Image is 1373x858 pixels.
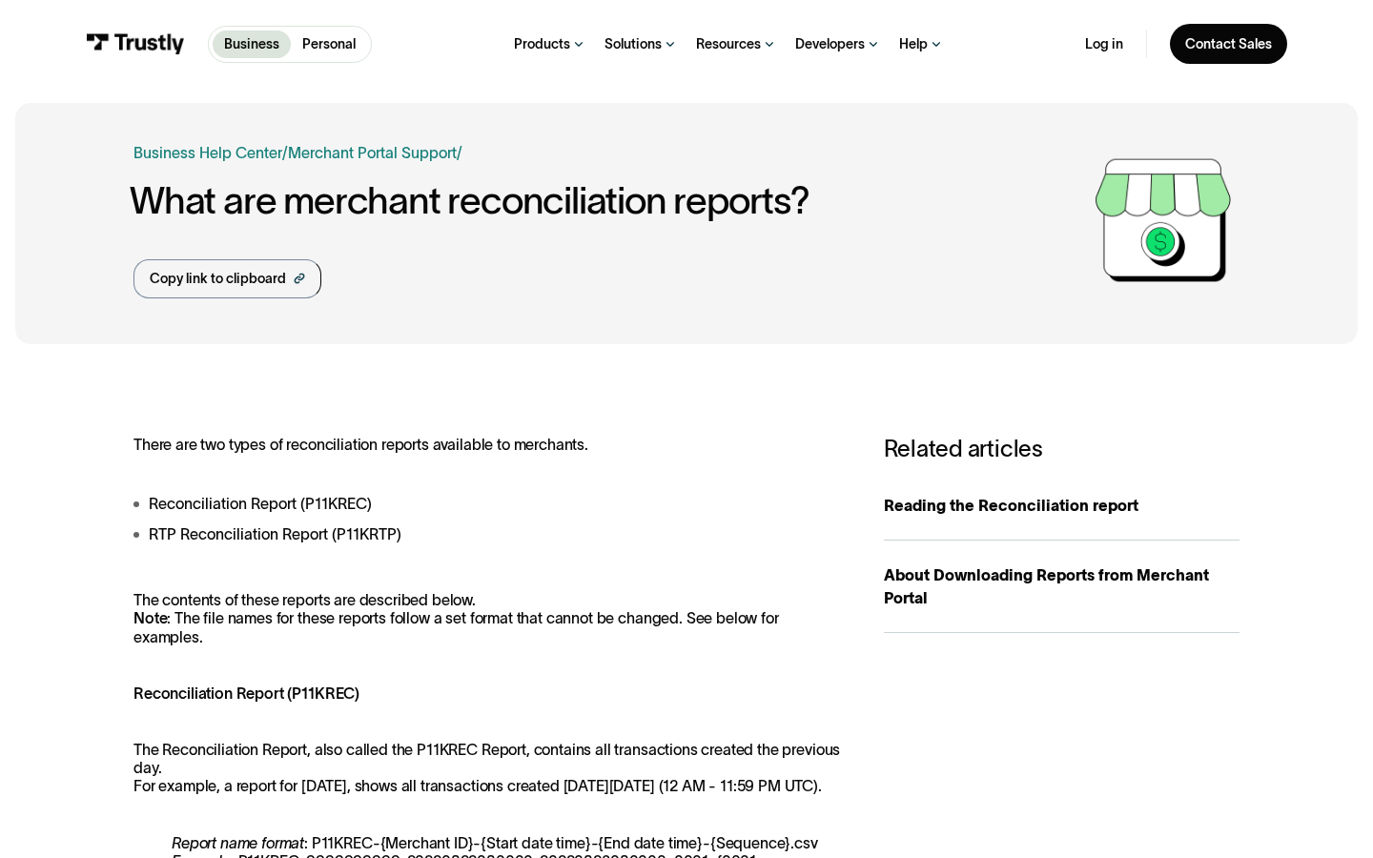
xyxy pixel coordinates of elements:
div: / [457,141,462,164]
p: Business [224,34,279,54]
div: Resources [696,35,761,52]
h3: Related articles [884,436,1240,463]
li: Reconciliation Report (P11KREC) [133,492,846,515]
strong: Note [133,609,167,626]
img: Trustly Logo [86,33,185,54]
div: Solutions [605,35,662,52]
div: Products [514,35,570,52]
a: Business [213,31,291,58]
p: Personal [302,34,356,54]
p: The Reconciliation Report, also called the P11KREC Report, contains all transactions created the ... [133,741,846,796]
p: The contents of these reports are described below. : The file names for these reports follow a se... [133,591,846,646]
div: About Downloading Reports from Merchant Portal [884,563,1240,609]
a: Reading the Reconciliation report [884,471,1240,541]
a: Business Help Center [133,141,282,164]
em: Report name format [172,834,304,851]
div: Developers [795,35,865,52]
div: Reading the Reconciliation report [884,494,1240,517]
a: Contact Sales [1170,24,1287,64]
div: Copy link to clipboard [150,269,286,289]
strong: Reconciliation Report (P11KREC) [133,684,359,702]
a: Merchant Portal Support [288,144,457,161]
a: Personal [291,31,367,58]
a: Copy link to clipboard [133,259,321,298]
div: / [282,141,288,164]
h1: What are merchant reconciliation reports? [130,179,1087,221]
div: Contact Sales [1185,35,1272,52]
li: RTP Reconciliation Report (P11KRTP) [133,522,846,545]
div: Help [899,35,928,52]
p: There are two types of reconciliation reports available to merchants. [133,436,846,454]
a: About Downloading Reports from Merchant Portal [884,541,1240,633]
a: Log in [1085,35,1123,52]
